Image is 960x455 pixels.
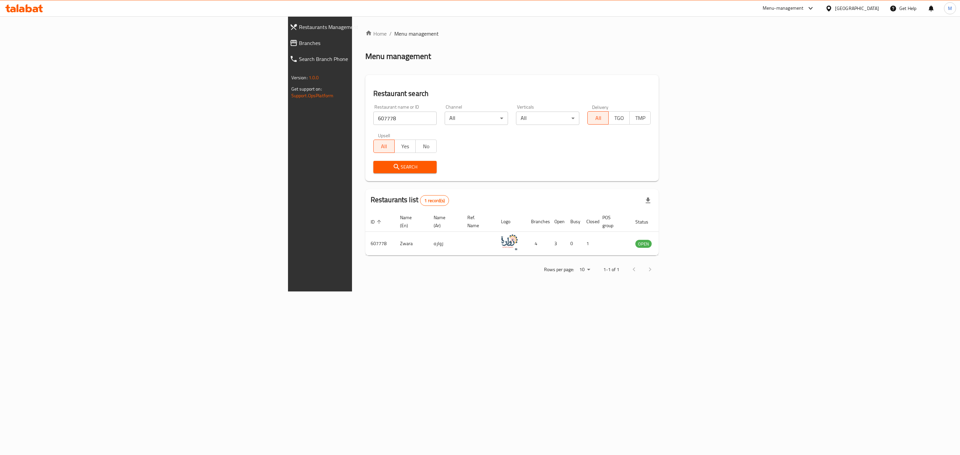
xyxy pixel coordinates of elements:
label: Delivery [592,105,609,109]
input: Search for restaurant name or ID.. [373,112,437,125]
span: M [948,5,952,12]
th: Open [549,212,565,232]
th: Busy [565,212,581,232]
span: Yes [397,142,413,151]
td: 4 [526,232,549,255]
h2: Restaurants list [371,195,449,206]
span: Get support on: [291,85,322,93]
span: Restaurants Management [299,23,443,31]
span: OPEN [635,240,652,248]
table: enhanced table [365,212,688,255]
div: All [516,112,579,125]
h2: Restaurant search [373,89,651,99]
nav: breadcrumb [365,30,659,38]
div: Export file [640,193,656,209]
span: 1 record(s) [420,198,449,204]
span: All [376,142,392,151]
span: ID [371,218,383,226]
button: TMP [629,111,651,125]
button: All [587,111,609,125]
td: 3 [549,232,565,255]
span: Ref. Name [467,214,488,229]
span: Name (Ar) [434,214,454,229]
img: Zwara [501,234,518,250]
button: TGO [608,111,630,125]
span: 1.0.0 [309,73,319,82]
div: [GEOGRAPHIC_DATA] [835,5,879,12]
td: 0 [565,232,581,255]
span: TMP [632,113,648,123]
a: Branches [284,35,448,51]
a: Search Branch Phone [284,51,448,67]
label: Upsell [378,133,390,138]
span: POS group [602,214,622,229]
span: Search Branch Phone [299,55,443,63]
button: No [415,140,437,153]
span: No [418,142,434,151]
div: Rows per page: [577,265,593,275]
span: Version: [291,73,308,82]
th: Logo [496,212,526,232]
span: Branches [299,39,443,47]
span: All [590,113,606,123]
a: Restaurants Management [284,19,448,35]
p: 1-1 of 1 [603,265,619,274]
p: Rows per page: [544,265,574,274]
th: Closed [581,212,597,232]
span: Search [379,163,431,171]
button: Yes [394,140,416,153]
td: 1 [581,232,597,255]
div: Menu-management [763,4,804,12]
button: Search [373,161,437,173]
span: Status [635,218,657,226]
div: All [445,112,508,125]
div: Total records count [420,195,449,206]
span: TGO [611,113,627,123]
a: Support.OpsPlatform [291,91,334,100]
span: Name (En) [400,214,420,229]
button: All [373,140,395,153]
th: Branches [526,212,549,232]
